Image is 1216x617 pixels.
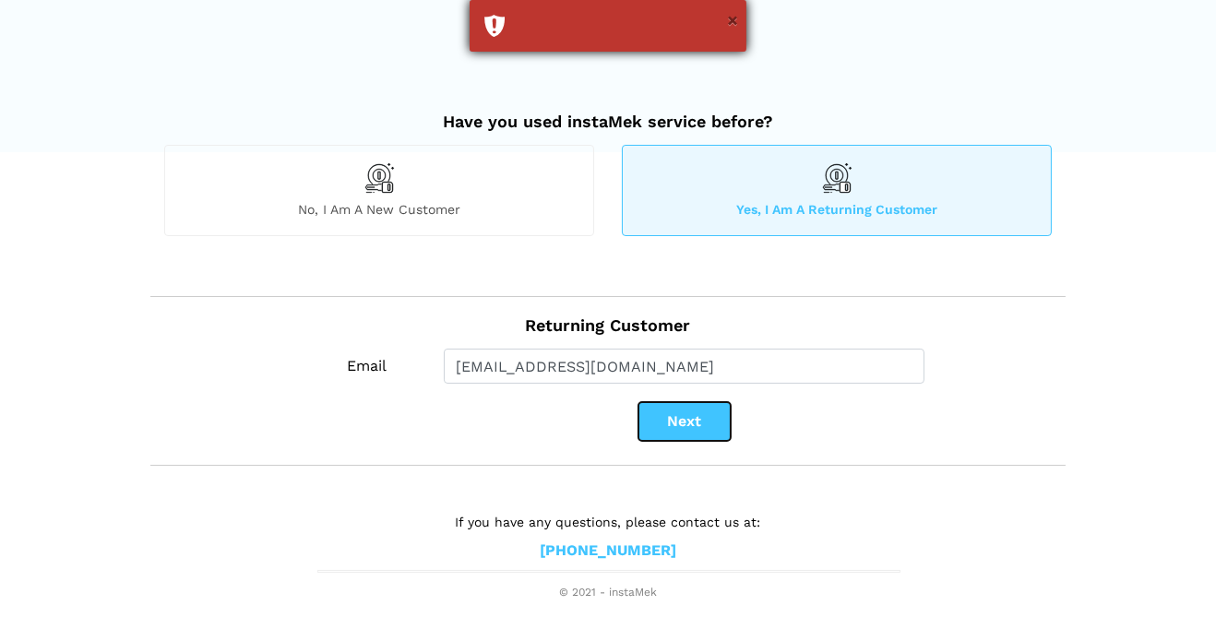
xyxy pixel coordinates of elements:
[165,201,593,218] span: No, I am a new customer
[317,512,899,532] p: If you have any questions, please contact us at:
[727,8,738,32] button: ×
[317,586,899,600] span: © 2021 - instaMek
[316,349,416,384] label: Email
[540,541,676,561] a: [PHONE_NUMBER]
[623,201,1051,218] span: Yes, I am a returning customer
[164,93,1052,132] h2: Have you used instaMek service before?
[638,402,731,441] button: Next
[164,297,1052,336] h2: Returning Customer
